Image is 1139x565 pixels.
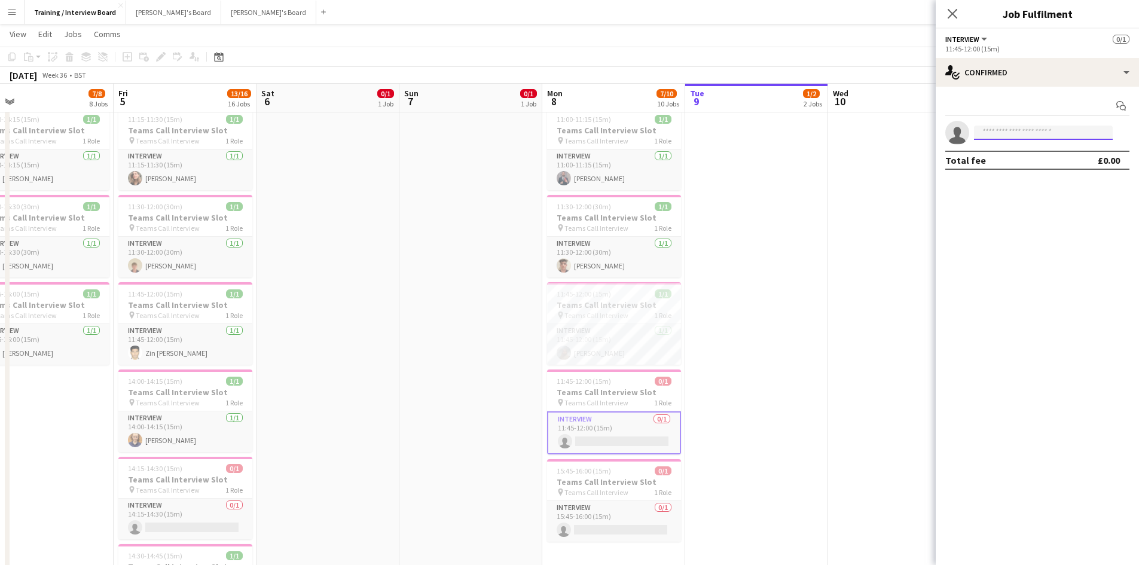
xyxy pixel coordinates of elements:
span: 0/1 [655,466,671,475]
app-card-role: Interview1/111:45-12:00 (15m)Zin [PERSON_NAME] [118,324,252,365]
span: 1 Role [654,224,671,233]
a: View [5,26,31,42]
div: 11:45-12:00 (15m) [945,44,1129,53]
app-card-role: Interview0/115:45-16:00 (15m) [547,501,681,542]
span: 1/1 [226,289,243,298]
h3: Teams Call Interview Slot [118,212,252,223]
span: 1 Role [225,136,243,145]
app-job-card: 14:00-14:15 (15m)1/1Teams Call Interview Slot Teams Call Interview1 RoleInterview1/114:00-14:15 (... [118,369,252,452]
span: 1/1 [655,289,671,298]
span: 15:45-16:00 (15m) [557,466,611,475]
span: 1 Role [654,311,671,320]
a: Edit [33,26,57,42]
span: Week 36 [39,71,69,80]
div: BST [74,71,86,80]
app-job-card: 11:45-12:00 (15m)0/1Teams Call Interview Slot Teams Call Interview1 RoleInterview0/111:45-12:00 (... [547,369,681,454]
app-job-card: 11:45-12:00 (15m)1/1Teams Call Interview Slot Teams Call Interview1 RoleInterview1/111:45-12:00 (... [118,282,252,365]
span: 6 [259,94,274,108]
span: Interview [945,35,979,44]
span: 1/1 [226,202,243,211]
span: Teams Call Interview [136,224,200,233]
span: 1 Role [83,224,100,233]
span: Fri [118,88,128,99]
span: Mon [547,88,563,99]
span: 11:30-12:00 (30m) [557,202,611,211]
span: 1/1 [226,377,243,386]
app-card-role: Interview0/114:15-14:30 (15m) [118,499,252,539]
span: 1/2 [803,89,820,98]
div: 8 Jobs [89,99,108,108]
span: 1 Role [83,311,100,320]
div: 1 Job [378,99,393,108]
app-job-card: 11:45-12:00 (15m)1/1Teams Call Interview Slot Teams Call Interview1 RoleInterview1/111:45-12:00 (... [547,282,681,365]
span: 1 Role [654,136,671,145]
span: 1/1 [83,289,100,298]
span: Tue [690,88,704,99]
h3: Teams Call Interview Slot [547,477,681,487]
app-card-role: Interview0/111:45-12:00 (15m) [547,411,681,454]
span: Jobs [64,29,82,39]
h3: Teams Call Interview Slot [118,387,252,398]
span: Teams Call Interview [564,136,628,145]
h3: Teams Call Interview Slot [118,300,252,310]
span: Teams Call Interview [564,398,628,407]
span: 10 [831,94,848,108]
span: Teams Call Interview [136,398,200,407]
span: 0/1 [520,89,537,98]
button: Training / Interview Board [25,1,126,24]
div: Total fee [945,154,986,166]
h3: Teams Call Interview Slot [118,474,252,485]
span: 14:00-14:15 (15m) [128,377,182,386]
h3: Job Fulfilment [936,6,1139,22]
app-job-card: 11:30-12:00 (30m)1/1Teams Call Interview Slot Teams Call Interview1 RoleInterview1/111:30-12:00 (... [547,195,681,277]
span: Teams Call Interview [564,311,628,320]
app-card-role: Interview1/111:30-12:00 (30m)[PERSON_NAME] [547,237,681,277]
span: 11:00-11:15 (15m) [557,115,611,124]
span: 1/1 [226,551,243,560]
app-job-card: 15:45-16:00 (15m)0/1Teams Call Interview Slot Teams Call Interview1 RoleInterview0/115:45-16:00 (... [547,459,681,542]
app-card-role: Interview1/111:00-11:15 (15m)[PERSON_NAME] [547,149,681,190]
app-job-card: 11:00-11:15 (15m)1/1Teams Call Interview Slot Teams Call Interview1 RoleInterview1/111:00-11:15 (... [547,108,681,190]
app-job-card: 11:15-11:30 (15m)1/1Teams Call Interview Slot Teams Call Interview1 RoleInterview1/111:15-11:30 (... [118,108,252,190]
span: 0/1 [655,377,671,386]
app-card-role: Interview1/111:30-12:00 (30m)[PERSON_NAME] [118,237,252,277]
div: Confirmed [936,58,1139,87]
span: Teams Call Interview [564,488,628,497]
span: 11:30-12:00 (30m) [128,202,182,211]
span: Edit [38,29,52,39]
app-card-role: Interview1/114:00-14:15 (15m)[PERSON_NAME] [118,411,252,452]
span: 1 Role [225,398,243,407]
div: 1 Job [521,99,536,108]
span: 0/1 [1113,35,1129,44]
span: 14:30-14:45 (15m) [128,551,182,560]
h3: Teams Call Interview Slot [547,300,681,310]
span: 0/1 [226,464,243,473]
a: Jobs [59,26,87,42]
h3: Teams Call Interview Slot [547,125,681,136]
div: 16 Jobs [228,99,251,108]
span: 0/1 [377,89,394,98]
span: 11:45-12:00 (15m) [128,289,182,298]
span: 1 Role [654,488,671,497]
span: View [10,29,26,39]
app-card-role: Interview1/111:15-11:30 (15m)[PERSON_NAME] [118,149,252,190]
div: 2 Jobs [804,99,822,108]
a: Comms [89,26,126,42]
span: 1 Role [225,485,243,494]
span: Teams Call Interview [136,136,200,145]
span: Comms [94,29,121,39]
span: Wed [833,88,848,99]
span: 13/16 [227,89,251,98]
span: 1 Role [83,136,100,145]
app-job-card: 11:30-12:00 (30m)1/1Teams Call Interview Slot Teams Call Interview1 RoleInterview1/111:30-12:00 (... [118,195,252,277]
span: 7/8 [88,89,105,98]
div: £0.00 [1098,154,1120,166]
span: Sun [404,88,419,99]
button: [PERSON_NAME]'s Board [221,1,316,24]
